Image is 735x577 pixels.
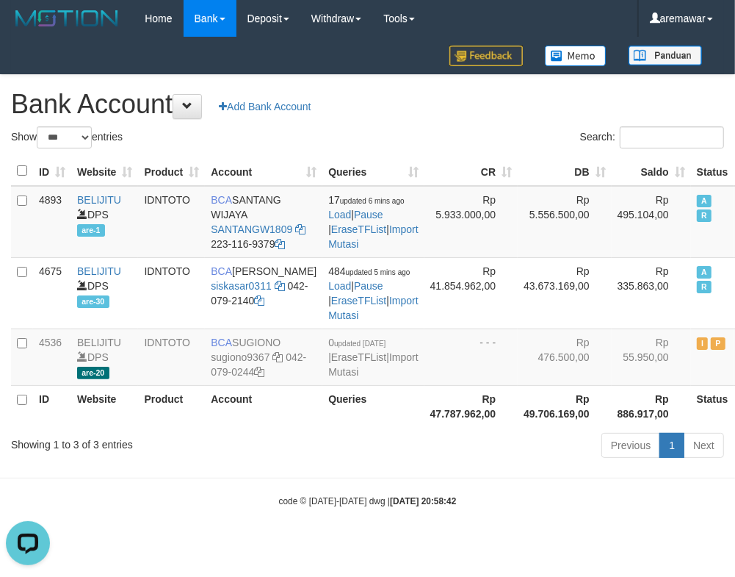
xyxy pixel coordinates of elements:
[354,209,383,221] a: Pause
[620,126,724,148] input: Search:
[138,186,205,258] td: IDNTOTO
[295,223,305,235] a: Copy SANTANGW1809 to clipboard
[138,157,205,186] th: Product: activate to sort column ascending
[211,223,292,235] a: SANTANGW1809
[697,337,709,350] span: Inactive
[612,157,691,186] th: Saldo: activate to sort column ascending
[328,194,418,250] span: | | |
[11,90,724,119] h1: Bank Account
[691,385,734,427] th: Status
[211,337,232,348] span: BCA
[580,126,724,148] label: Search:
[424,329,518,385] td: - - -
[328,223,418,250] a: Import Mutasi
[77,295,109,308] span: are-30
[697,209,712,222] span: Running
[71,157,138,186] th: Website: activate to sort column ascending
[697,195,712,207] span: Active
[138,385,205,427] th: Product
[545,46,607,66] img: Button%20Memo.svg
[33,257,71,329] td: 4675
[328,295,418,321] a: Import Mutasi
[328,351,418,378] a: Import Mutasi
[77,265,121,277] a: BELIJITU
[518,157,612,186] th: DB: activate to sort column ascending
[322,157,424,186] th: Queries: activate to sort column ascending
[424,186,518,258] td: Rp 5.933.000,00
[390,496,456,506] strong: [DATE] 20:58:42
[279,496,457,506] small: code © [DATE]-[DATE] dwg |
[334,340,385,348] span: updated [DATE]
[71,186,138,258] td: DPS
[331,295,386,307] a: EraseTFList
[697,266,712,279] span: Active
[612,257,691,329] td: Rp 335.863,00
[697,281,712,293] span: Running
[71,385,138,427] th: Website
[711,337,725,350] span: Paused
[424,257,518,329] td: Rp 41.854.962,00
[255,366,265,378] a: Copy 0420790244 to clipboard
[205,157,322,186] th: Account: activate to sort column ascending
[205,385,322,427] th: Account
[33,186,71,258] td: 4893
[328,280,351,292] a: Load
[354,280,383,292] a: Pause
[684,433,724,458] a: Next
[331,223,386,235] a: EraseTFList
[211,265,232,277] span: BCA
[346,268,410,276] span: updated 5 mins ago
[33,157,71,186] th: ID: activate to sort column ascending
[77,367,109,379] span: are-20
[629,46,702,65] img: panduan.png
[255,295,265,307] a: Copy 0420792140 to clipboard
[209,94,320,119] a: Add Bank Account
[77,224,105,237] span: are-1
[138,329,205,385] td: IDNTOTO
[601,433,660,458] a: Previous
[449,46,523,66] img: Feedback.jpg
[37,126,92,148] select: Showentries
[331,351,386,363] a: EraseTFList
[612,329,691,385] td: Rp 55.950,00
[328,337,418,378] span: | |
[272,351,283,363] a: Copy sugiono9367 to clipboard
[71,329,138,385] td: DPS
[322,385,424,427] th: Queries
[328,265,410,277] span: 484
[33,329,71,385] td: 4536
[691,157,734,186] th: Status
[518,329,612,385] td: Rp 476.500,00
[11,431,295,452] div: Showing 1 to 3 of 3 entries
[138,257,205,329] td: IDNTOTO
[205,186,322,258] td: SANTANG WIJAYA 223-116-9379
[424,157,518,186] th: CR: activate to sort column ascending
[424,385,518,427] th: Rp 47.787.962,00
[328,209,351,221] a: Load
[211,351,269,363] a: sugiono9367
[11,126,123,148] label: Show entries
[328,194,404,206] span: 17
[77,194,121,206] a: BELIJITU
[33,385,71,427] th: ID
[275,280,285,292] a: Copy siskasar0311 to clipboard
[612,186,691,258] td: Rp 495.104,00
[275,238,286,250] a: Copy 2231169379 to clipboard
[205,329,322,385] td: SUGIONO 042-079-0244
[328,265,418,321] span: | | |
[340,197,405,205] span: updated 6 mins ago
[77,337,121,348] a: BELIJITU
[612,385,691,427] th: Rp 886.917,00
[211,280,272,292] a: siskasar0311
[211,194,232,206] span: BCA
[6,6,50,50] button: Open LiveChat chat widget
[518,257,612,329] td: Rp 43.673.169,00
[71,257,138,329] td: DPS
[659,433,684,458] a: 1
[205,257,322,329] td: [PERSON_NAME] 042-079-2140
[518,186,612,258] td: Rp 5.556.500,00
[11,7,123,29] img: MOTION_logo.png
[518,385,612,427] th: Rp 49.706.169,00
[328,337,385,348] span: 0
